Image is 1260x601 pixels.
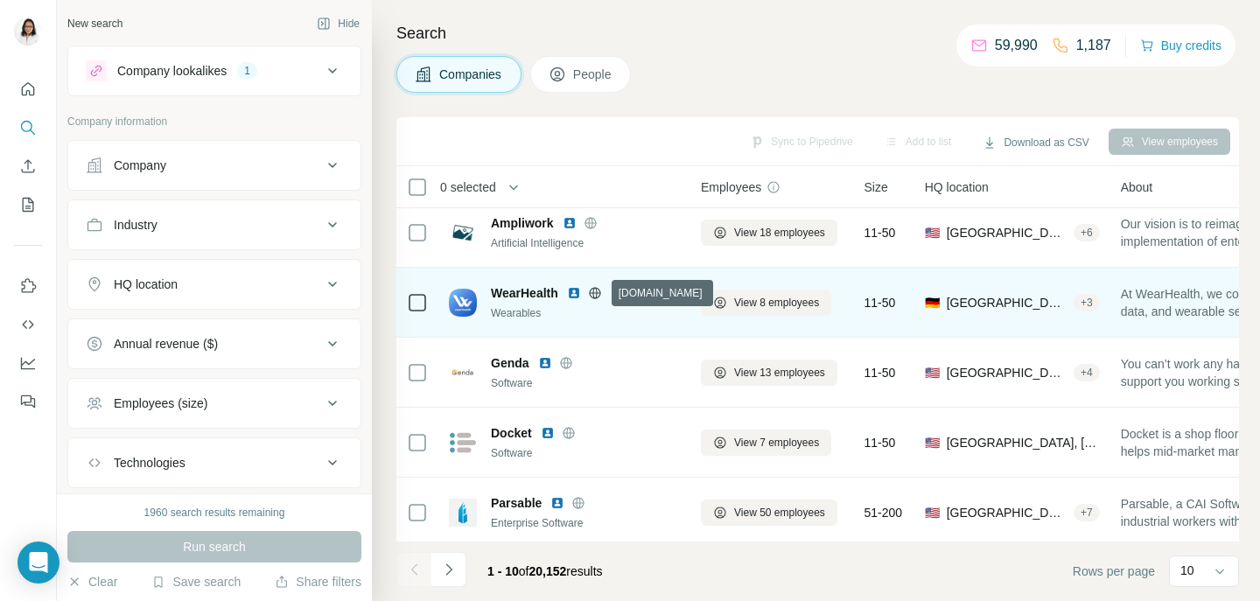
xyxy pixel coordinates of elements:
span: Rows per page [1073,563,1155,580]
button: Clear [67,573,117,591]
button: Technologies [68,442,360,484]
div: Open Intercom Messenger [17,542,59,584]
span: 11-50 [864,364,896,381]
button: Hide [304,10,372,37]
button: My lists [14,189,42,220]
span: 11-50 [864,224,896,241]
img: Logo of WearHealth [449,289,477,317]
span: results [487,564,603,578]
button: HQ location [68,263,360,305]
img: LinkedIn logo [541,426,555,440]
div: Company [114,157,166,174]
div: Annual revenue ($) [114,335,218,353]
span: Companies [439,66,503,83]
p: 1,187 [1076,35,1111,56]
img: Logo of Genda [449,359,477,387]
button: View 13 employees [701,360,837,386]
img: LinkedIn logo [538,356,552,370]
span: 🇩🇪 [925,294,940,311]
span: 11-50 [864,434,896,451]
span: Docket [491,424,532,442]
button: Annual revenue ($) [68,323,360,365]
span: 🇺🇸 [925,504,940,521]
button: Search [14,112,42,143]
button: Industry [68,204,360,246]
span: View 13 employees [734,365,825,381]
button: Download as CSV [970,129,1101,156]
div: HQ location [114,276,178,293]
div: 1 [237,63,257,79]
span: [GEOGRAPHIC_DATA], [US_STATE] [947,224,1067,241]
div: Software [491,445,680,461]
div: + 3 [1074,295,1100,311]
span: View 50 employees [734,505,825,521]
span: Parsable [491,494,542,512]
button: Feedback [14,386,42,417]
div: + 7 [1074,505,1100,521]
img: LinkedIn logo [567,286,581,300]
p: Company information [67,114,361,129]
span: Size [864,178,888,196]
div: Software [491,375,680,391]
span: HQ location [925,178,989,196]
button: View 8 employees [701,290,831,316]
span: 1 - 10 [487,564,519,578]
div: + 6 [1074,225,1100,241]
span: Employees [701,178,761,196]
img: Logo of Docket [449,429,477,457]
span: 🇺🇸 [925,364,940,381]
button: Enrich CSV [14,150,42,182]
div: Employees (size) [114,395,207,412]
span: 0 selected [440,178,496,196]
span: [GEOGRAPHIC_DATA], [US_STATE] [947,504,1067,521]
div: New search [67,16,122,31]
button: Employees (size) [68,382,360,424]
p: 10 [1180,562,1194,579]
button: Save search [151,573,241,591]
span: People [573,66,613,83]
button: Navigate to next page [431,552,466,587]
img: LinkedIn logo [563,216,577,230]
span: 11-50 [864,294,896,311]
span: About [1121,178,1153,196]
span: 🇺🇸 [925,224,940,241]
img: Logo of Ampliwork [449,219,477,247]
button: Share filters [275,573,361,591]
button: Quick start [14,73,42,105]
img: Avatar [14,17,42,45]
div: Technologies [114,454,185,472]
span: 20,152 [529,564,567,578]
img: Logo of Parsable [449,499,477,527]
img: LinkedIn logo [550,496,564,510]
div: Enterprise Software [491,515,680,531]
button: Use Surfe on LinkedIn [14,270,42,302]
span: View 18 employees [734,225,825,241]
div: Artificial Intelligence [491,235,680,251]
button: Dashboard [14,347,42,379]
button: Company [68,144,360,186]
span: WearHealth [491,284,558,302]
span: Genda [491,354,529,372]
p: 59,990 [995,35,1038,56]
button: View 7 employees [701,430,831,456]
h4: Search [396,21,1239,45]
button: Buy credits [1140,33,1221,58]
div: Wearables [491,305,680,321]
div: Company lookalikes [117,62,227,80]
div: Industry [114,216,157,234]
button: View 18 employees [701,220,837,246]
div: + 4 [1074,365,1100,381]
span: 51-200 [864,504,903,521]
div: 1960 search results remaining [144,505,285,521]
span: Ampliwork [491,214,554,232]
button: Use Surfe API [14,309,42,340]
span: of [519,564,529,578]
button: View 50 employees [701,500,837,526]
span: 🇺🇸 [925,434,940,451]
span: View 7 employees [734,435,819,451]
span: [GEOGRAPHIC_DATA], [US_STATE] [947,434,1100,451]
span: View 8 employees [734,295,819,311]
button: Company lookalikes1 [68,50,360,92]
span: [GEOGRAPHIC_DATA], [US_STATE] [947,364,1067,381]
span: [GEOGRAPHIC_DATA], [GEOGRAPHIC_DATA] [947,294,1067,311]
